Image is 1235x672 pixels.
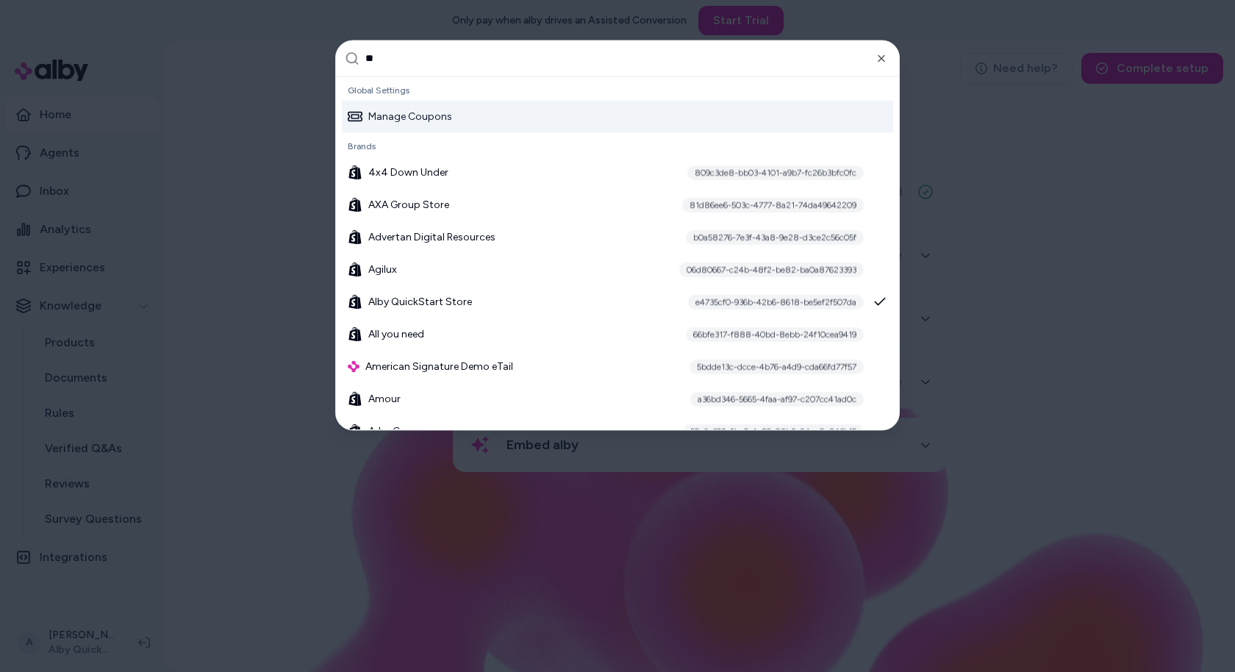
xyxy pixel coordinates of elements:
[336,76,899,429] div: Suggestions
[690,359,864,373] div: 5bdde13c-dcce-4b76-a4d9-cda66fd77f57
[682,197,864,212] div: 81d86ee6-503c-4777-8a21-74da49642209
[368,391,401,406] span: Amour
[342,135,893,156] div: Brands
[368,197,449,212] span: AXA Group Store
[686,326,864,341] div: 66bfe317-f888-40bd-8ebb-24f10cea9419
[690,391,864,406] div: a36bd346-5665-4faa-af97-c207cc41ad0c
[686,229,864,244] div: b0a58276-7e3f-43a8-9e28-d3ce2c56c05f
[683,423,864,438] div: 55c3e392-6be5-4e09-82b2-24aa8e043bf5
[368,294,472,309] span: Alby QuickStart Store
[348,360,359,372] img: alby Logo
[342,79,893,100] div: Global Settings
[687,165,864,179] div: 809c3de8-bb03-4101-a9b7-fc26b3bfc0fc
[368,423,423,438] span: Arby Group
[368,262,397,276] span: Agilux
[368,165,448,179] span: 4x4 Down Under
[688,294,864,309] div: e4735cf0-936b-42b6-8618-be5ef2f507da
[348,109,452,124] div: Manage Coupons
[365,359,513,373] span: American Signature Demo eTail
[368,326,424,341] span: All you need
[368,229,495,244] span: Advertan Digital Resources
[679,262,864,276] div: 06d80667-c24b-48f2-be82-ba0a87623393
